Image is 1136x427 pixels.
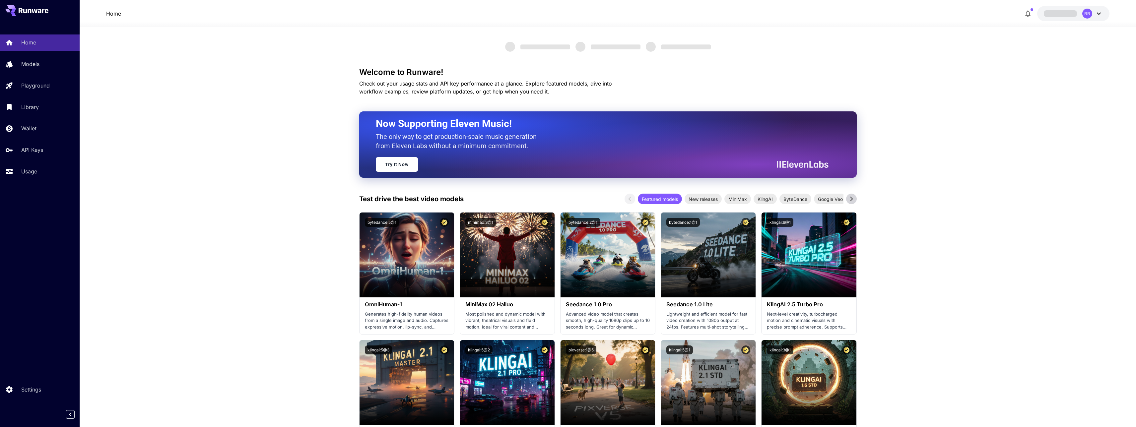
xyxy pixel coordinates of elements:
button: Certified Model – Vetted for best performance and includes a commercial license. [540,345,549,354]
img: alt [460,213,555,297]
div: Google Veo [814,194,847,204]
img: alt [360,340,454,425]
button: Certified Model – Vetted for best performance and includes a commercial license. [641,345,650,354]
button: Certified Model – Vetted for best performance and includes a commercial license. [440,218,449,227]
img: alt [360,213,454,297]
h2: Now Supporting Eleven Music! [376,117,824,130]
p: API Keys [21,146,43,154]
div: MiniMax [724,194,751,204]
span: KlingAI [754,196,777,203]
div: New releases [685,194,722,204]
img: alt [762,213,856,297]
span: ByteDance [779,196,811,203]
p: The only way to get production-scale music generation from Eleven Labs without a minimum commitment. [376,132,542,151]
h3: OmniHuman‑1 [365,301,449,308]
button: Collapse sidebar [66,410,75,419]
p: Playground [21,82,50,90]
p: Models [21,60,39,68]
button: Certified Model – Vetted for best performance and includes a commercial license. [741,345,750,354]
p: Settings [21,386,41,394]
button: minimax:3@1 [465,218,496,227]
img: alt [661,213,756,297]
button: bytedance:5@1 [365,218,399,227]
button: Certified Model – Vetted for best performance and includes a commercial license. [440,345,449,354]
div: ByteDance [779,194,811,204]
button: klingai:5@2 [465,345,493,354]
p: Test drive the best video models [359,194,464,204]
button: pixverse:1@5 [566,345,596,354]
button: bytedance:1@1 [666,218,700,227]
a: Try It Now [376,157,418,172]
span: MiniMax [724,196,751,203]
img: alt [661,340,756,425]
p: Wallet [21,124,36,132]
p: Lightweight and efficient model for fast video creation with 1080p output at 24fps. Features mult... [666,311,750,331]
img: alt [762,340,856,425]
p: Library [21,103,39,111]
p: Most polished and dynamic model with vibrant, theatrical visuals and fluid motion. Ideal for vira... [465,311,549,331]
span: Google Veo [814,196,847,203]
button: klingai:5@1 [666,345,693,354]
img: alt [561,213,655,297]
button: Certified Model – Vetted for best performance and includes a commercial license. [540,218,549,227]
p: Usage [21,167,37,175]
span: Featured models [638,196,682,203]
button: klingai:6@1 [767,218,793,227]
div: BB [1082,9,1092,19]
img: alt [561,340,655,425]
button: klingai:5@3 [365,345,392,354]
span: New releases [685,196,722,203]
p: Advanced video model that creates smooth, high-quality 1080p clips up to 10 seconds long. Great f... [566,311,650,331]
img: alt [460,340,555,425]
button: bytedance:2@1 [566,218,600,227]
button: Certified Model – Vetted for best performance and includes a commercial license. [842,345,851,354]
button: Certified Model – Vetted for best performance and includes a commercial license. [641,218,650,227]
button: Certified Model – Vetted for best performance and includes a commercial license. [741,218,750,227]
h3: KlingAI 2.5 Turbo Pro [767,301,851,308]
h3: Seedance 1.0 Lite [666,301,750,308]
button: klingai:3@1 [767,345,793,354]
div: Collapse sidebar [71,408,80,420]
p: Generates high-fidelity human videos from a single image and audio. Captures expressive motion, l... [365,311,449,331]
nav: breadcrumb [106,10,121,18]
button: Certified Model – Vetted for best performance and includes a commercial license. [842,218,851,227]
a: Home [106,10,121,18]
h3: Welcome to Runware! [359,68,857,77]
p: Next‑level creativity, turbocharged motion and cinematic visuals with precise prompt adherence. S... [767,311,851,331]
h3: MiniMax 02 Hailuo [465,301,549,308]
p: Home [21,38,36,46]
div: Featured models [638,194,682,204]
span: Check out your usage stats and API key performance at a glance. Explore featured models, dive int... [359,80,612,95]
button: BB [1037,6,1109,21]
div: KlingAI [754,194,777,204]
h3: Seedance 1.0 Pro [566,301,650,308]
